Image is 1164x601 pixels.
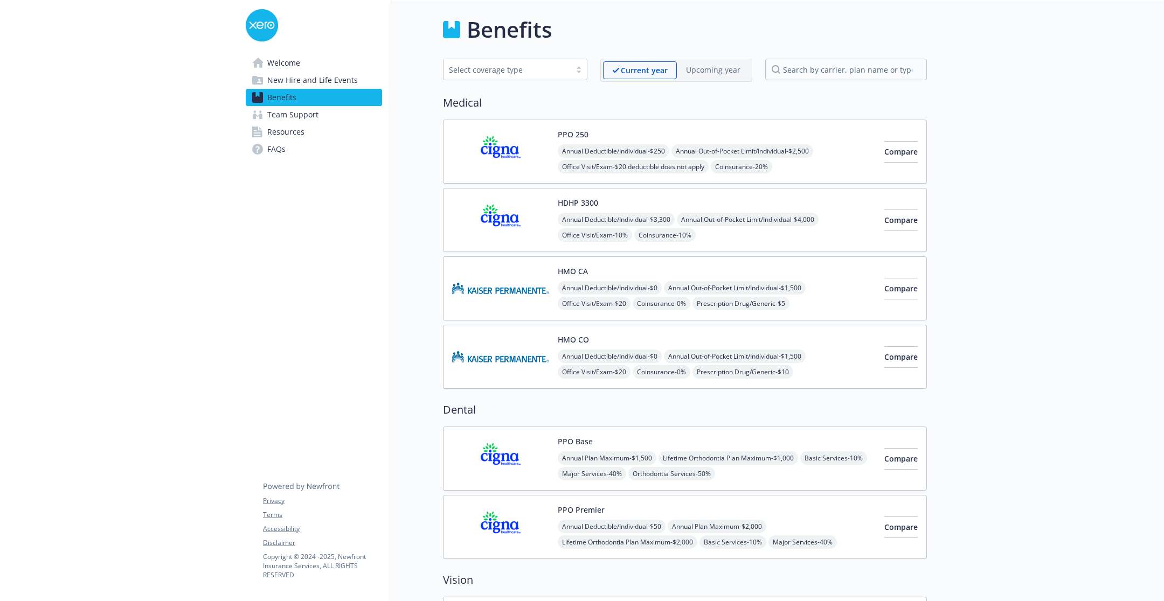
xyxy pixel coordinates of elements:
[467,13,552,46] h1: Benefits
[558,281,662,295] span: Annual Deductible/Individual - $0
[558,265,588,277] button: HMO CA
[671,144,813,158] span: Annual Out-of-Pocket Limit/Individual - $2,500
[246,72,382,89] a: New Hire and Life Events
[452,265,549,311] img: Kaiser Permanente Insurance Company carrier logo
[452,504,549,550] img: CIGNA carrier logo
[263,510,382,520] a: Terms
[558,197,598,208] button: HDHP 3300
[558,228,632,242] span: Office Visit/Exam - 10%
[558,350,662,363] span: Annual Deductible/Individual - $0
[768,535,837,549] span: Major Services - 40%
[884,283,918,293] span: Compare
[267,141,286,158] span: FAQs
[452,197,549,243] img: CIGNA carrier logo
[884,516,918,538] button: Compare
[443,95,927,111] h2: Medical
[263,538,382,548] a: Disclaimer
[452,129,549,174] img: CIGNA carrier logo
[558,297,630,310] span: Office Visit/Exam - $20
[246,89,382,106] a: Benefits
[443,572,927,588] h2: Vision
[884,352,918,362] span: Compare
[884,522,918,532] span: Compare
[884,146,918,157] span: Compare
[634,228,696,242] span: Coinsurance - 10%
[246,123,382,141] a: Resources
[263,496,382,506] a: Privacy
[246,54,382,72] a: Welcome
[452,334,549,380] img: Kaiser Permanente of Colorado carrier logo
[884,448,918,470] button: Compare
[884,141,918,163] button: Compare
[246,141,382,158] a: FAQs
[677,61,750,79] span: Upcoming year
[267,72,358,89] span: New Hire and Life Events
[699,535,766,549] span: Basic Services - 10%
[628,467,715,480] span: Orthodontia Services - 50%
[686,64,740,75] p: Upcoming year
[558,436,593,447] button: PPO Base
[558,504,605,515] button: PPO Premier
[692,297,789,310] span: Prescription Drug/Generic - $5
[800,451,867,465] span: Basic Services - 10%
[659,451,798,465] span: Lifetime Orthodontia Plan Maximum - $1,000
[765,59,927,80] input: search by carrier, plan name or type
[664,350,806,363] span: Annual Out-of-Pocket Limit/Individual - $1,500
[884,209,918,231] button: Compare
[443,402,927,418] h2: Dental
[884,215,918,225] span: Compare
[884,453,918,464] span: Compare
[267,123,304,141] span: Resources
[633,297,690,310] span: Coinsurance - 0%
[267,54,300,72] span: Welcome
[558,467,626,480] span: Major Services - 40%
[558,129,588,140] button: PPO 250
[711,160,772,173] span: Coinsurance - 20%
[677,213,819,226] span: Annual Out-of-Pocket Limit/Individual - $4,000
[621,65,668,76] p: Current year
[668,520,766,533] span: Annual Plan Maximum - $2,000
[558,520,666,533] span: Annual Deductible/Individual - $50
[558,535,697,549] span: Lifetime Orthodontia Plan Maximum - $2,000
[633,365,690,379] span: Coinsurance - 0%
[558,213,675,226] span: Annual Deductible/Individual - $3,300
[449,64,565,75] div: Select coverage type
[558,451,656,465] span: Annual Plan Maximum - $1,500
[558,160,709,173] span: Office Visit/Exam - $20 deductible does not apply
[558,365,630,379] span: Office Visit/Exam - $20
[664,281,806,295] span: Annual Out-of-Pocket Limit/Individual - $1,500
[267,89,296,106] span: Benefits
[452,436,549,481] img: CIGNA carrier logo
[884,278,918,299] button: Compare
[692,365,793,379] span: Prescription Drug/Generic - $10
[267,106,318,123] span: Team Support
[558,334,589,345] button: HMO CO
[558,144,669,158] span: Annual Deductible/Individual - $250
[263,552,382,579] p: Copyright © 2024 - 2025 , Newfront Insurance Services, ALL RIGHTS RESERVED
[246,106,382,123] a: Team Support
[884,346,918,368] button: Compare
[263,524,382,534] a: Accessibility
